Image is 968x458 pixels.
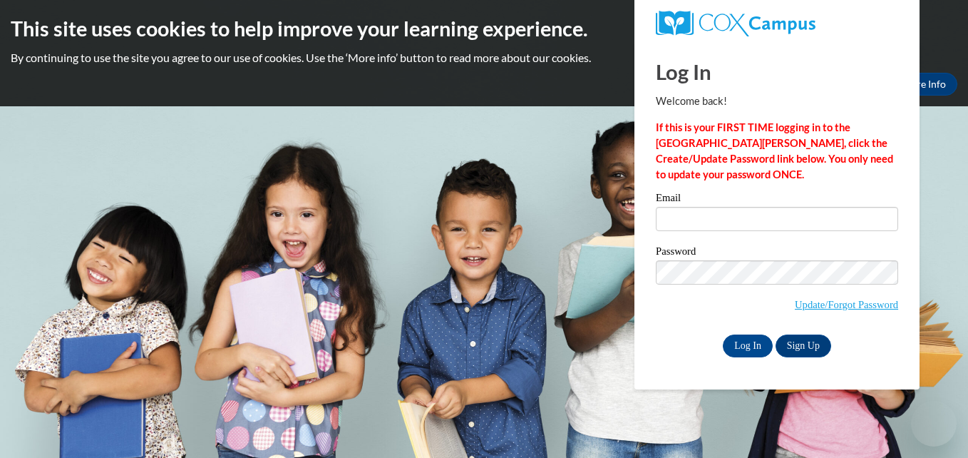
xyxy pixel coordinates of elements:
[656,93,898,109] p: Welcome back!
[656,121,893,180] strong: If this is your FIRST TIME logging in to the [GEOGRAPHIC_DATA][PERSON_NAME], click the Create/Upd...
[656,11,815,36] img: COX Campus
[11,50,957,66] p: By continuing to use the site you agree to our use of cookies. Use the ‘More info’ button to read...
[656,246,898,260] label: Password
[890,73,957,96] a: More Info
[656,11,898,36] a: COX Campus
[11,14,957,43] h2: This site uses cookies to help improve your learning experience.
[656,193,898,207] label: Email
[656,57,898,86] h1: Log In
[911,401,957,447] iframe: Button to launch messaging window
[723,335,773,357] input: Log In
[795,299,898,310] a: Update/Forgot Password
[776,335,831,357] a: Sign Up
